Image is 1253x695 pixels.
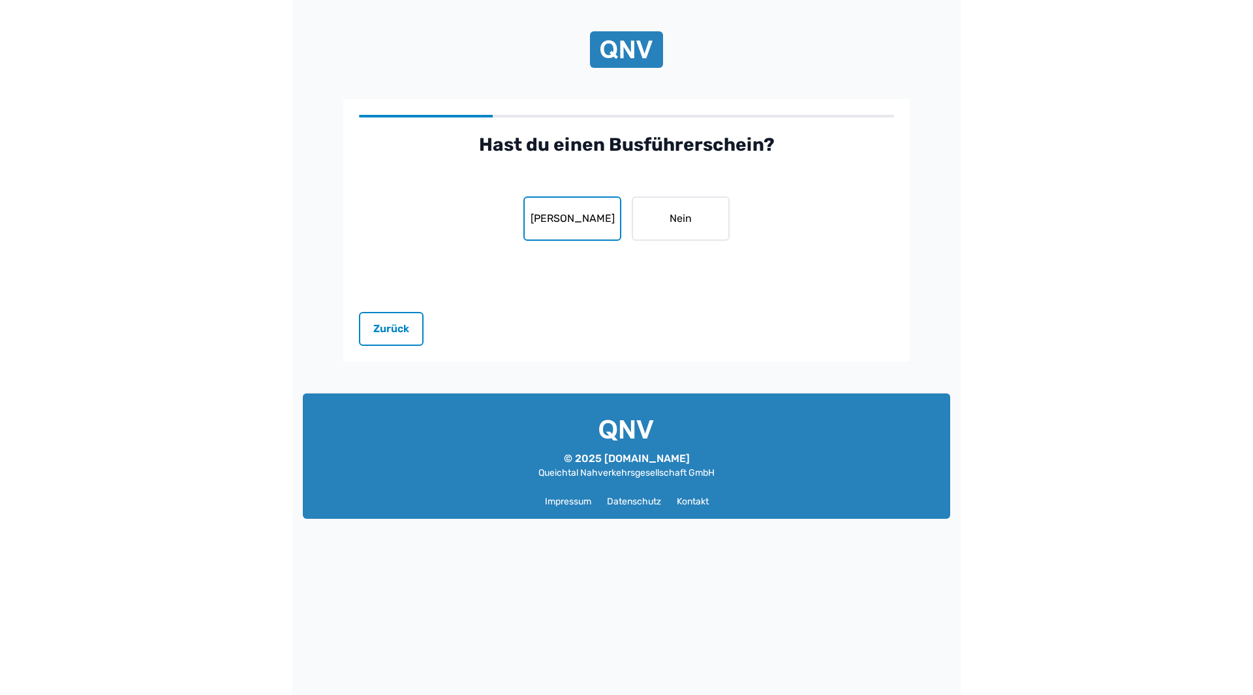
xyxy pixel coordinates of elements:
a: Kontakt [677,495,709,508]
button: Zurück [359,312,424,346]
img: QNV Logo [600,37,653,63]
img: QNV Logo [599,420,654,440]
a: Impressum [545,495,591,508]
h2: Hast du einen Busführerschein? [359,133,894,157]
a: Datenschutz [607,495,661,508]
p: © 2025 [DOMAIN_NAME] [538,451,715,467]
p: Queichtal Nahverkehrsgesellschaft GmbH [538,467,715,480]
button: Nein [632,196,730,241]
button: [PERSON_NAME] [523,196,621,241]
